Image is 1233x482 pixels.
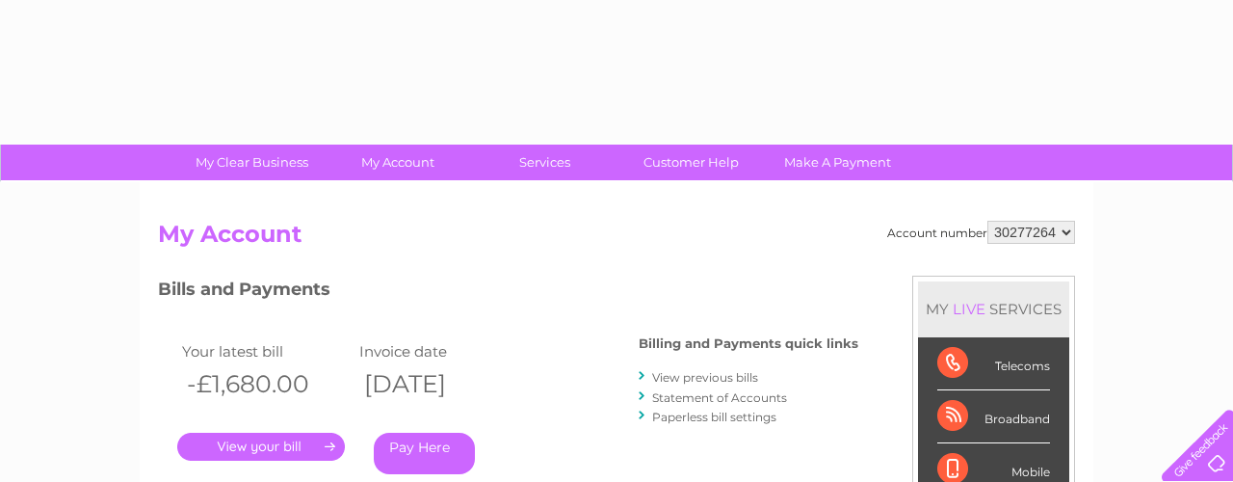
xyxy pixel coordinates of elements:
[612,145,771,180] a: Customer Help
[652,370,758,385] a: View previous bills
[465,145,624,180] a: Services
[158,221,1075,257] h2: My Account
[758,145,917,180] a: Make A Payment
[639,336,858,351] h4: Billing and Payments quick links
[937,390,1050,443] div: Broadband
[177,364,354,404] th: -£1,680.00
[887,221,1075,244] div: Account number
[918,281,1069,336] div: MY SERVICES
[374,433,475,474] a: Pay Here
[354,338,532,364] td: Invoice date
[354,364,532,404] th: [DATE]
[652,390,787,405] a: Statement of Accounts
[172,145,331,180] a: My Clear Business
[949,300,989,318] div: LIVE
[319,145,478,180] a: My Account
[177,338,354,364] td: Your latest bill
[158,276,858,309] h3: Bills and Payments
[177,433,345,461] a: .
[937,337,1050,390] div: Telecoms
[652,410,776,424] a: Paperless bill settings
